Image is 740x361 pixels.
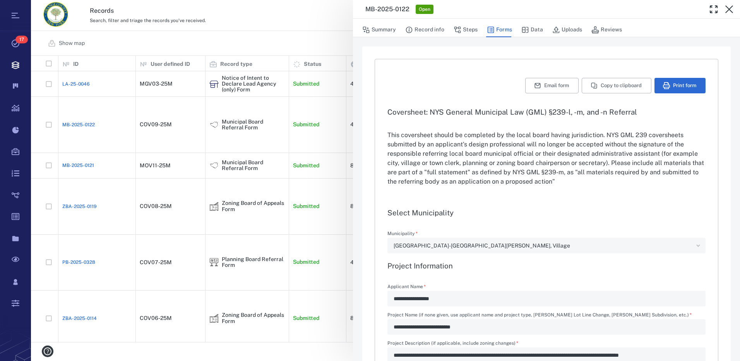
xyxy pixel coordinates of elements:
[417,6,432,13] span: Open
[405,22,444,37] button: Record info
[387,261,706,270] h3: Project Information
[654,78,706,93] button: Print form
[706,2,721,17] button: Toggle Fullscreen
[525,78,579,93] button: Email form
[387,291,706,306] div: Applicant Name
[387,341,706,347] label: Project Description (if applicable, include zoning changes)
[387,107,706,117] h3: Coversheet: NYS General Municipal Law (GML) §239-l, -m, and -n Referral
[394,241,693,250] div: [GEOGRAPHIC_DATA]-[GEOGRAPHIC_DATA][PERSON_NAME], Village
[454,22,478,37] button: Steps
[552,22,582,37] button: Uploads
[387,313,706,319] label: Project Name (if none given, use applicant name and project type, [PERSON_NAME] Lot Line Change, ...
[582,78,651,93] button: Copy to clipboard
[362,22,396,37] button: Summary
[17,5,33,12] span: Help
[387,319,706,335] div: Project Name (if none given, use applicant name and project type, e.g. Smith Lot Line Change, Jon...
[387,238,706,253] div: Municipality
[387,231,706,238] label: Municipality
[521,22,543,37] button: Data
[721,2,737,17] button: Close
[487,22,512,37] button: Forms
[387,131,706,186] p: This coversheet should be completed by the local board having jurisdiction. NYS GML 239 covershee...
[387,208,706,217] h3: Select Municipality
[15,36,28,43] span: 17
[591,22,622,37] button: Reviews
[387,284,706,291] label: Applicant Name
[365,5,409,14] h3: MB-2025-0122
